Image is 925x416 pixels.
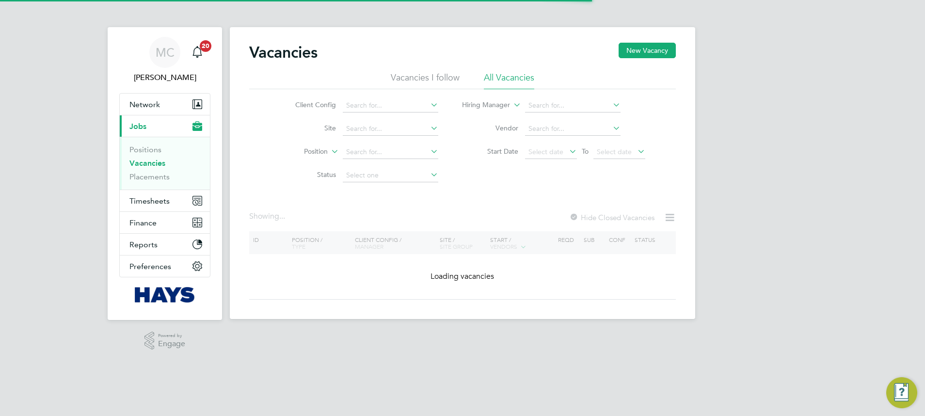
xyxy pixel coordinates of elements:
[343,145,438,159] input: Search for...
[484,72,534,89] li: All Vacancies
[135,287,195,303] img: hays-logo-retina.png
[569,213,654,222] label: Hide Closed Vacancies
[280,124,336,132] label: Site
[462,147,518,156] label: Start Date
[120,212,210,233] button: Finance
[129,262,171,271] span: Preferences
[158,340,185,348] span: Engage
[343,99,438,112] input: Search for...
[454,100,510,110] label: Hiring Manager
[272,147,328,157] label: Position
[120,234,210,255] button: Reports
[144,332,186,350] a: Powered byEngage
[158,332,185,340] span: Powered by
[119,72,210,83] span: Meg Castleton
[108,27,222,320] nav: Main navigation
[391,72,460,89] li: Vacancies I follow
[120,115,210,137] button: Jobs
[579,145,591,158] span: To
[129,218,157,227] span: Finance
[188,37,207,68] a: 20
[129,100,160,109] span: Network
[120,94,210,115] button: Network
[129,240,158,249] span: Reports
[129,145,161,154] a: Positions
[528,147,563,156] span: Select date
[129,196,170,206] span: Timesheets
[120,256,210,277] button: Preferences
[249,43,318,62] h2: Vacancies
[249,211,287,222] div: Showing
[280,100,336,109] label: Client Config
[343,122,438,136] input: Search for...
[129,172,170,181] a: Placements
[119,37,210,83] a: MC[PERSON_NAME]
[886,377,917,408] button: Engage Resource Center
[343,169,438,182] input: Select one
[120,137,210,190] div: Jobs
[129,122,146,131] span: Jobs
[462,124,518,132] label: Vendor
[525,99,621,112] input: Search for...
[129,159,165,168] a: Vacancies
[200,40,211,52] span: 20
[279,211,285,221] span: ...
[619,43,676,58] button: New Vacancy
[525,122,621,136] input: Search for...
[156,46,175,59] span: MC
[597,147,632,156] span: Select date
[280,170,336,179] label: Status
[119,287,210,303] a: Go to home page
[120,190,210,211] button: Timesheets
